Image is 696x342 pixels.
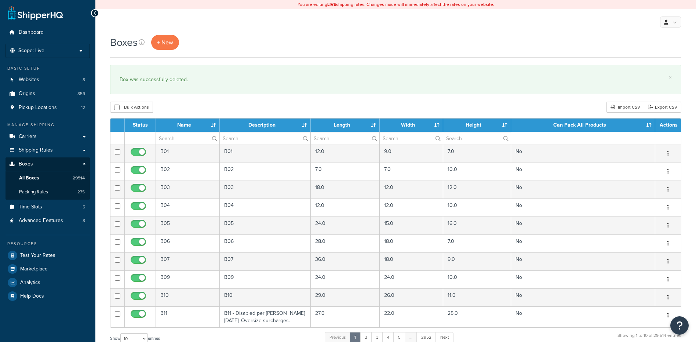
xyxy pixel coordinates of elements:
[19,161,33,167] span: Boxes
[19,105,57,111] span: Pickup Locations
[19,134,37,140] span: Carriers
[156,252,220,270] td: B07
[311,270,379,288] td: 24.0
[380,132,443,145] input: Search
[443,288,511,306] td: 11.0
[311,217,379,234] td: 24.0
[311,132,379,145] input: Search
[77,189,85,195] span: 275
[156,234,220,252] td: B06
[311,163,379,181] td: 7.0
[6,241,90,247] div: Resources
[83,77,85,83] span: 8
[6,214,90,228] a: Advanced Features 8
[6,185,90,199] li: Packing Rules
[20,266,48,272] span: Marketplace
[6,26,90,39] li: Dashboard
[511,288,655,306] td: No
[6,185,90,199] a: Packing Rules 275
[669,74,672,80] a: ×
[20,252,55,259] span: Test Your Rates
[311,234,379,252] td: 28.0
[156,119,220,132] th: Name : activate to sort column ascending
[110,102,153,113] button: Bulk Actions
[655,119,681,132] th: Actions
[443,119,511,132] th: Height : activate to sort column ascending
[220,288,311,306] td: B10
[6,262,90,276] a: Marketplace
[443,132,510,145] input: Search
[6,276,90,289] a: Analytics
[6,157,90,171] a: Boxes
[6,171,90,185] a: All Boxes 29514
[443,217,511,234] td: 16.0
[511,145,655,163] td: No
[6,73,90,87] li: Websites
[380,234,444,252] td: 18.0
[606,102,644,113] div: Import CSV
[6,101,90,114] a: Pickup Locations 12
[443,270,511,288] td: 10.0
[151,35,179,50] a: + New
[511,252,655,270] td: No
[311,306,379,327] td: 27.0
[511,217,655,234] td: No
[6,65,90,72] div: Basic Setup
[380,288,444,306] td: 26.0
[511,270,655,288] td: No
[220,119,311,132] th: Description : activate to sort column ascending
[380,163,444,181] td: 7.0
[220,270,311,288] td: B09
[120,74,672,85] div: Box was successfully deleted.
[6,101,90,114] li: Pickup Locations
[73,175,85,181] span: 29514
[19,29,44,36] span: Dashboard
[110,35,138,50] h1: Boxes
[6,290,90,303] li: Help Docs
[311,181,379,199] td: 18.0
[443,145,511,163] td: 7.0
[19,147,53,153] span: Shipping Rules
[443,181,511,199] td: 12.0
[220,252,311,270] td: B07
[156,132,219,145] input: Search
[511,234,655,252] td: No
[6,130,90,143] a: Carriers
[443,163,511,181] td: 10.0
[380,252,444,270] td: 18.0
[220,199,311,217] td: B04
[8,6,63,20] a: ShipperHQ Home
[6,200,90,214] a: Time Slots 5
[156,217,220,234] td: B05
[6,143,90,157] li: Shipping Rules
[380,199,444,217] td: 12.0
[6,122,90,128] div: Manage Shipping
[6,73,90,87] a: Websites 8
[670,316,689,335] button: Open Resource Center
[220,181,311,199] td: B03
[6,157,90,199] li: Boxes
[81,105,85,111] span: 12
[6,87,90,101] li: Origins
[6,200,90,214] li: Time Slots
[380,119,444,132] th: Width : activate to sort column ascending
[511,119,655,132] th: Can Pack All Products : activate to sort column ascending
[220,163,311,181] td: B02
[220,132,311,145] input: Search
[220,306,311,327] td: B11 - Disabled per [PERSON_NAME] [DATE]. Oversize surcharges.
[311,252,379,270] td: 36.0
[220,234,311,252] td: B06
[125,119,156,132] th: Status
[511,199,655,217] td: No
[156,270,220,288] td: B09
[6,87,90,101] a: Origins 859
[220,217,311,234] td: B05
[6,249,90,262] li: Test Your Rates
[443,234,511,252] td: 7.0
[19,91,35,97] span: Origins
[156,181,220,199] td: B03
[220,145,311,163] td: B01
[511,163,655,181] td: No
